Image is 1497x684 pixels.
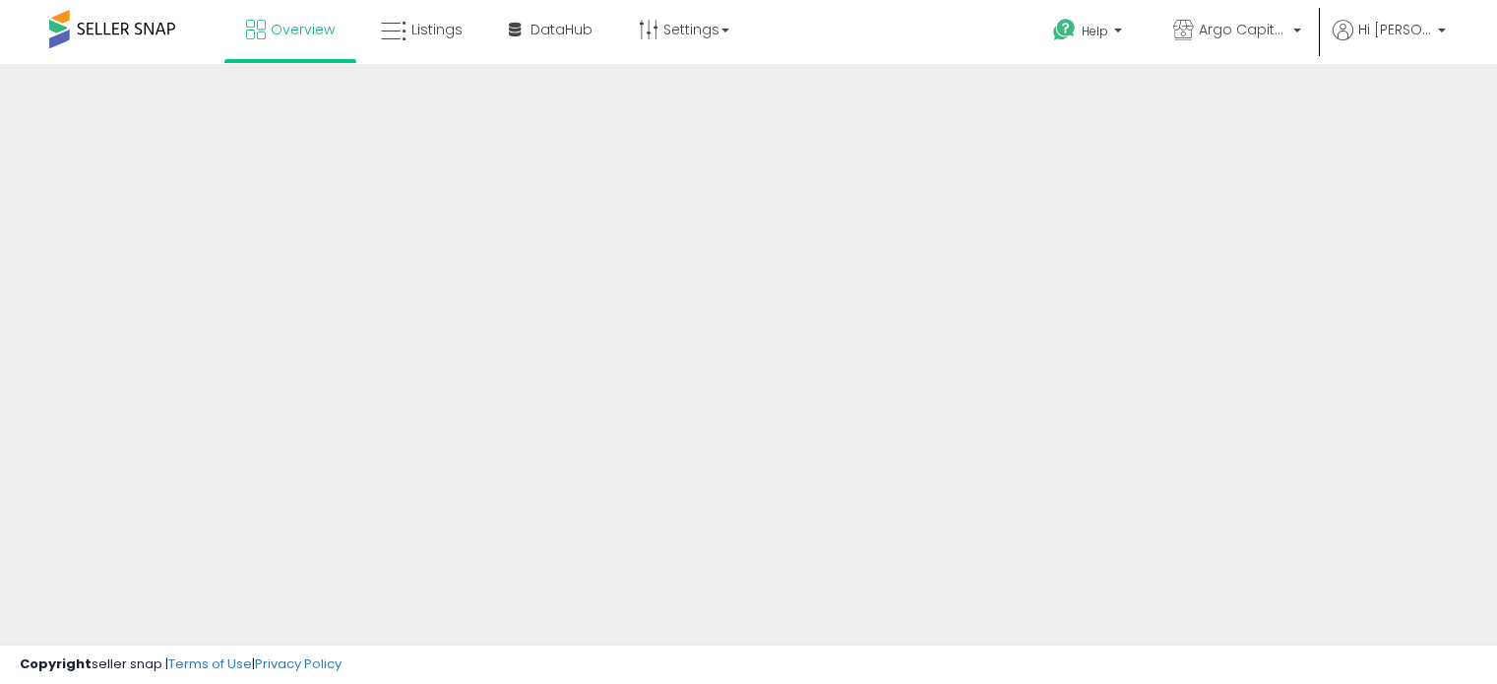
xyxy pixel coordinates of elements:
i: Get Help [1052,18,1077,42]
span: DataHub [530,20,593,39]
span: Hi [PERSON_NAME] [1358,20,1432,39]
a: Help [1037,3,1142,64]
a: Terms of Use [168,654,252,673]
span: Listings [411,20,463,39]
a: Hi [PERSON_NAME] [1333,20,1446,64]
span: Overview [271,20,335,39]
strong: Copyright [20,654,92,673]
span: Help [1082,23,1108,39]
a: Privacy Policy [255,654,342,673]
span: Argo Capital Holdings, LLLC [1199,20,1287,39]
div: seller snap | | [20,655,342,674]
